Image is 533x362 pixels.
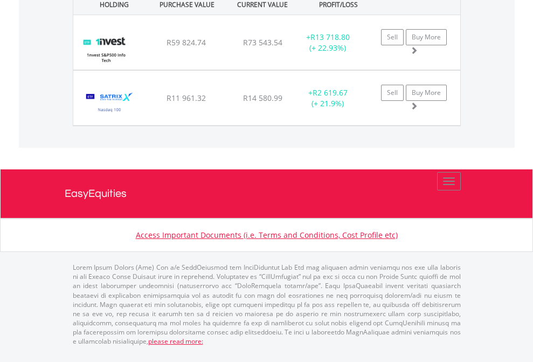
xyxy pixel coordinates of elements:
a: Sell [381,29,404,45]
img: TFSA.STXNDQ.png [79,84,141,122]
a: please read more: [148,337,203,346]
img: TFSA.ETF5IT.png [79,29,133,67]
a: Buy More [406,29,447,45]
p: Lorem Ipsum Dolors (Ame) Con a/e SeddOeiusmod tem InciDiduntut Lab Etd mag aliquaen admin veniamq... [73,263,461,346]
span: R14 580.99 [243,93,282,103]
div: + (+ 21.9%) [294,87,362,109]
a: EasyEquities [65,169,469,218]
span: R59 824.74 [167,37,206,47]
span: R13 718.80 [310,32,350,42]
a: Buy More [406,85,447,101]
a: Access Important Documents (i.e. Terms and Conditions, Cost Profile etc) [136,230,398,240]
span: R73 543.54 [243,37,282,47]
a: Sell [381,85,404,101]
span: R2 619.67 [313,87,348,98]
span: R11 961.32 [167,93,206,103]
div: + (+ 22.93%) [294,32,362,53]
